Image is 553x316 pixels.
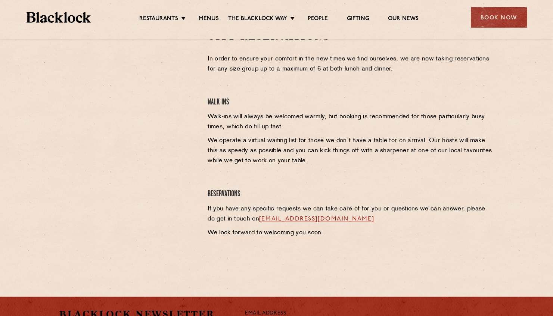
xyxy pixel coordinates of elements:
a: Gifting [347,15,369,24]
p: If you have any specific requests we can take care of for you or questions we can answer, please ... [208,204,494,224]
a: People [308,15,328,24]
h4: Reservations [208,189,494,199]
img: BL_Textured_Logo-footer-cropped.svg [27,12,91,23]
p: Walk-ins will always be welcomed warmly, but booking is recommended for those particularly busy t... [208,112,494,132]
iframe: OpenTable make booking widget [86,30,170,142]
div: Book Now [471,7,527,28]
a: Restaurants [139,15,178,24]
p: We look forward to welcoming you soon. [208,228,494,238]
a: [EMAIL_ADDRESS][DOMAIN_NAME] [259,216,374,222]
p: In order to ensure your comfort in the new times we find ourselves, we are now taking reservation... [208,54,494,74]
p: We operate a virtual waiting list for those we don’t have a table for on arrival. Our hosts will ... [208,136,494,166]
a: The Blacklock Way [228,15,287,24]
a: Our News [388,15,419,24]
h4: Walk Ins [208,97,494,107]
a: Menus [199,15,219,24]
